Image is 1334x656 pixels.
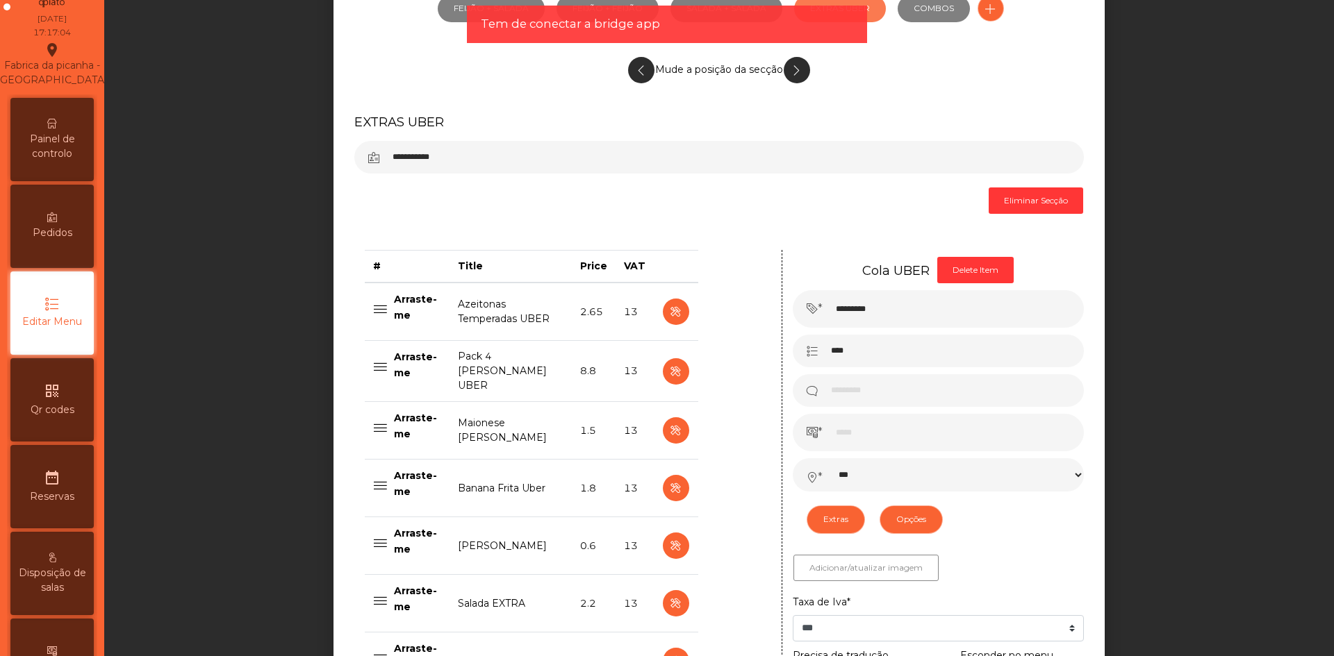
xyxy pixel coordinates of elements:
[572,460,616,517] td: 1.8
[44,382,60,399] i: qr_code
[572,283,616,341] td: 2.65
[394,525,441,557] p: Arraste-me
[450,251,572,283] th: Title
[989,187,1083,214] button: Eliminar Secção
[616,460,654,517] td: 13
[616,341,654,402] td: 13
[450,283,572,341] td: Azeitonas Temperadas UBER
[572,251,616,283] th: Price
[33,226,72,240] span: Pedidos
[44,469,60,486] i: date_range
[14,566,90,595] span: Disposição de salas
[862,262,930,279] h5: Cola UBER
[450,402,572,460] td: Maionese [PERSON_NAME]
[44,42,60,58] i: location_on
[937,257,1014,283] button: Delete Item
[38,12,67,25] div: [DATE]
[572,575,616,632] td: 2.2
[394,583,441,614] p: Arraste-me
[880,505,943,533] button: Opções
[450,460,572,517] td: Banana Frita Uber
[354,50,1084,90] div: Mude a posição da secção
[616,517,654,575] td: 13
[616,251,654,283] th: VAT
[481,15,660,33] span: Tem de conectar a bridge app
[450,517,572,575] td: [PERSON_NAME]
[394,468,441,499] p: Arraste-me
[354,113,1084,131] h5: EXTRAS UBER
[572,341,616,402] td: 8.8
[572,517,616,575] td: 0.6
[572,402,616,460] td: 1.5
[450,575,572,632] td: Salada EXTRA
[33,26,71,39] div: 17:17:04
[31,403,74,417] span: Qr codes
[394,410,441,441] p: Arraste-me
[793,595,850,609] label: Taxa de Iva*
[616,575,654,632] td: 13
[793,555,939,581] button: Adicionar/atualizar imagem
[616,402,654,460] td: 13
[616,283,654,341] td: 13
[394,292,441,323] p: Arraste-me
[450,341,572,402] td: Pack 4 [PERSON_NAME] UBER
[365,251,450,283] th: #
[394,349,441,380] p: Arraste-me
[30,489,74,504] span: Reservas
[22,314,82,329] span: Editar Menu
[14,132,90,161] span: Painel de controlo
[807,505,865,533] button: Extras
